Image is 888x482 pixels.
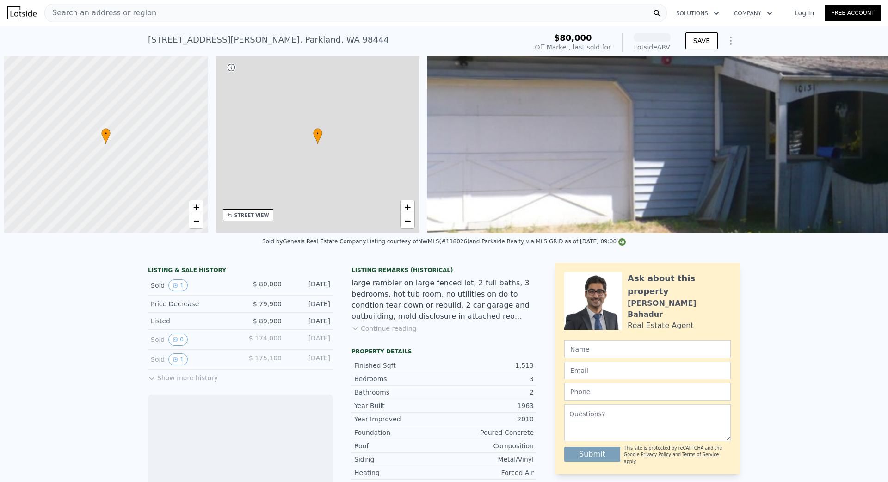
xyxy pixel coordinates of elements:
[628,298,731,320] div: [PERSON_NAME] Bahadur
[444,441,534,451] div: Composition
[148,33,389,46] div: [STREET_ADDRESS][PERSON_NAME] , Parkland , WA 98444
[634,43,671,52] div: Lotside ARV
[444,468,534,477] div: Forced Air
[564,362,731,379] input: Email
[313,130,322,138] span: •
[535,43,611,52] div: Off Market, last sold for
[354,455,444,464] div: Siding
[354,361,444,370] div: Finished Sqft
[151,316,233,326] div: Listed
[351,266,536,274] div: Listing Remarks (Historical)
[249,354,282,362] span: $ 175,100
[354,414,444,424] div: Year Improved
[193,201,199,213] span: +
[354,428,444,437] div: Foundation
[148,266,333,276] div: LISTING & SALE HISTORY
[354,388,444,397] div: Bathrooms
[444,414,534,424] div: 2010
[151,353,233,365] div: Sold
[289,299,330,309] div: [DATE]
[354,401,444,410] div: Year Built
[444,388,534,397] div: 2
[405,215,411,227] span: −
[727,5,780,22] button: Company
[351,348,536,355] div: Property details
[7,6,37,19] img: Lotside
[354,441,444,451] div: Roof
[628,272,731,298] div: Ask about this property
[401,200,414,214] a: Zoom in
[444,455,534,464] div: Metal/Vinyl
[354,374,444,383] div: Bedrooms
[405,201,411,213] span: +
[401,214,414,228] a: Zoom out
[367,238,626,245] div: Listing courtesy of NWMLS (#118026) and Parkside Realty via MLS GRID as of [DATE] 09:00
[168,353,188,365] button: View historical data
[262,238,367,245] div: Sold by Genesis Real Estate Company .
[354,468,444,477] div: Heating
[234,212,269,219] div: STREET VIEW
[193,215,199,227] span: −
[682,452,719,457] a: Terms of Service
[189,214,203,228] a: Zoom out
[444,401,534,410] div: 1963
[253,300,282,308] span: $ 79,900
[685,32,718,49] button: SAVE
[564,340,731,358] input: Name
[289,279,330,291] div: [DATE]
[351,278,536,322] div: large rambler on large fenced lot, 2 full baths, 3 bedrooms, hot tub room, no utilities on do to ...
[624,445,731,465] div: This site is protected by reCAPTCHA and the Google and apply.
[253,317,282,325] span: $ 89,900
[313,128,322,144] div: •
[669,5,727,22] button: Solutions
[618,238,626,246] img: NWMLS Logo
[45,7,156,19] span: Search an address or region
[641,452,671,457] a: Privacy Policy
[151,334,233,346] div: Sold
[189,200,203,214] a: Zoom in
[825,5,881,21] a: Free Account
[444,428,534,437] div: Poured Concrete
[253,280,282,288] span: $ 80,000
[564,383,731,401] input: Phone
[564,447,620,462] button: Submit
[148,370,218,383] button: Show more history
[101,130,111,138] span: •
[721,31,740,50] button: Show Options
[783,8,825,18] a: Log In
[444,374,534,383] div: 3
[289,353,330,365] div: [DATE]
[628,320,694,331] div: Real Estate Agent
[351,324,417,333] button: Continue reading
[444,361,534,370] div: 1,513
[289,334,330,346] div: [DATE]
[249,334,282,342] span: $ 174,000
[168,279,188,291] button: View historical data
[151,299,233,309] div: Price Decrease
[289,316,330,326] div: [DATE]
[151,279,233,291] div: Sold
[554,33,592,43] span: $80,000
[168,334,188,346] button: View historical data
[101,128,111,144] div: •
